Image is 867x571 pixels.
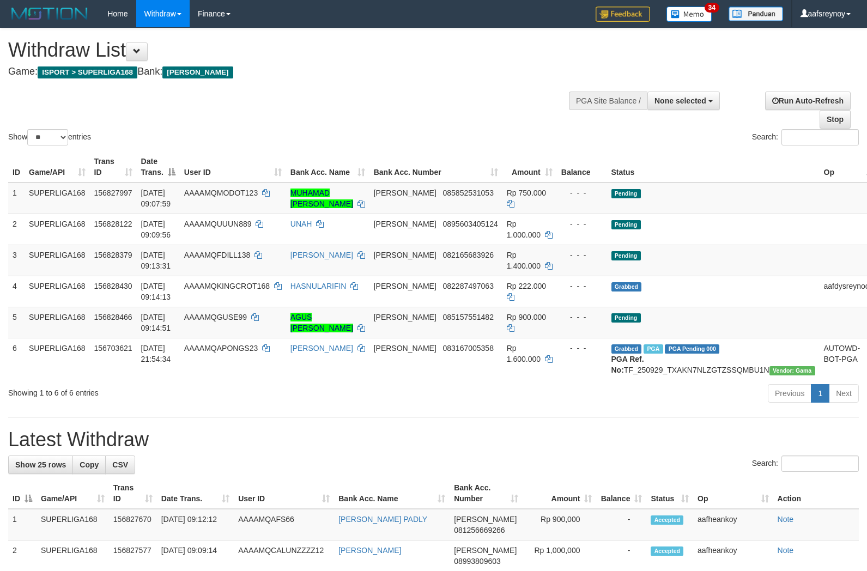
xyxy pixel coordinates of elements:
[72,455,106,474] a: Copy
[443,251,494,259] span: Copy 082165683926 to clipboard
[666,7,712,22] img: Button%20Memo.svg
[234,478,334,509] th: User ID: activate to sort column ascending
[290,220,312,228] a: UNAH
[94,220,132,228] span: 156828122
[507,189,546,197] span: Rp 750.000
[561,218,603,229] div: - - -
[157,478,234,509] th: Date Trans.: activate to sort column ascending
[184,189,258,197] span: AAAAMQMODOT123
[611,355,644,374] b: PGA Ref. No:
[729,7,783,21] img: panduan.png
[561,187,603,198] div: - - -
[523,478,597,509] th: Amount: activate to sort column ascending
[94,344,132,353] span: 156703621
[8,307,25,338] td: 5
[184,282,270,290] span: AAAAMQKINGCROT168
[25,276,90,307] td: SUPERLIGA168
[374,220,436,228] span: [PERSON_NAME]
[557,151,607,183] th: Balance
[25,214,90,245] td: SUPERLIGA168
[8,245,25,276] td: 3
[507,282,546,290] span: Rp 222.000
[507,220,541,239] span: Rp 1.000.000
[8,429,859,451] h1: Latest Withdraw
[596,7,650,22] img: Feedback.jpg
[781,455,859,472] input: Search:
[290,313,353,332] a: AGUS [PERSON_NAME]
[778,546,794,555] a: Note
[180,151,286,183] th: User ID: activate to sort column ascending
[105,455,135,474] a: CSV
[611,251,641,260] span: Pending
[781,129,859,145] input: Search:
[507,344,541,363] span: Rp 1.600.000
[94,251,132,259] span: 156828379
[646,478,693,509] th: Status: activate to sort column ascending
[454,526,505,534] span: Copy 081256669266 to clipboard
[611,189,641,198] span: Pending
[8,338,25,380] td: 6
[112,460,128,469] span: CSV
[290,189,353,208] a: MUHAMAD [PERSON_NAME]
[820,110,851,129] a: Stop
[644,344,663,354] span: Marked by aafchhiseyha
[374,313,436,321] span: [PERSON_NAME]
[507,313,546,321] span: Rp 900.000
[141,282,171,301] span: [DATE] 09:14:13
[596,509,646,540] td: -
[811,384,829,403] a: 1
[109,509,157,540] td: 156827670
[8,129,91,145] label: Show entries
[611,282,642,291] span: Grabbed
[647,92,720,110] button: None selected
[25,245,90,276] td: SUPERLIGA168
[569,92,647,110] div: PGA Site Balance /
[768,384,811,403] a: Previous
[184,313,247,321] span: AAAAMQGUSE99
[141,220,171,239] span: [DATE] 09:09:56
[290,344,353,353] a: [PERSON_NAME]
[137,151,180,183] th: Date Trans.: activate to sort column descending
[502,151,557,183] th: Amount: activate to sort column ascending
[8,39,567,61] h1: Withdraw List
[374,282,436,290] span: [PERSON_NAME]
[374,251,436,259] span: [PERSON_NAME]
[611,344,642,354] span: Grabbed
[611,313,641,323] span: Pending
[184,220,252,228] span: AAAAMQUUUN889
[829,384,859,403] a: Next
[596,478,646,509] th: Balance: activate to sort column ascending
[369,151,502,183] th: Bank Acc. Number: activate to sort column ascending
[184,344,258,353] span: AAAAMQAPONGS23
[162,66,233,78] span: [PERSON_NAME]
[450,478,523,509] th: Bank Acc. Number: activate to sort column ascending
[443,282,494,290] span: Copy 082287497063 to clipboard
[443,220,498,228] span: Copy 0895603405124 to clipboard
[141,189,171,208] span: [DATE] 09:07:59
[25,151,90,183] th: Game/API: activate to sort column ascending
[705,3,719,13] span: 34
[25,338,90,380] td: SUPERLIGA168
[611,220,641,229] span: Pending
[8,478,37,509] th: ID: activate to sort column descending
[141,313,171,332] span: [DATE] 09:14:51
[234,509,334,540] td: AAAAMQAFS66
[25,307,90,338] td: SUPERLIGA168
[141,251,171,270] span: [DATE] 09:13:31
[765,92,851,110] a: Run Auto-Refresh
[607,338,820,380] td: TF_250929_TXAKN7NLZGTZSSQMBU1N
[773,478,859,509] th: Action
[25,183,90,214] td: SUPERLIGA168
[443,344,494,353] span: Copy 083167005358 to clipboard
[94,189,132,197] span: 156827997
[141,344,171,363] span: [DATE] 21:54:34
[8,151,25,183] th: ID
[8,509,37,540] td: 1
[38,66,137,78] span: ISPORT > SUPERLIGA168
[37,509,109,540] td: SUPERLIGA168
[8,183,25,214] td: 1
[443,189,494,197] span: Copy 085852531053 to clipboard
[561,343,603,354] div: - - -
[8,5,91,22] img: MOTION_logo.png
[8,214,25,245] td: 2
